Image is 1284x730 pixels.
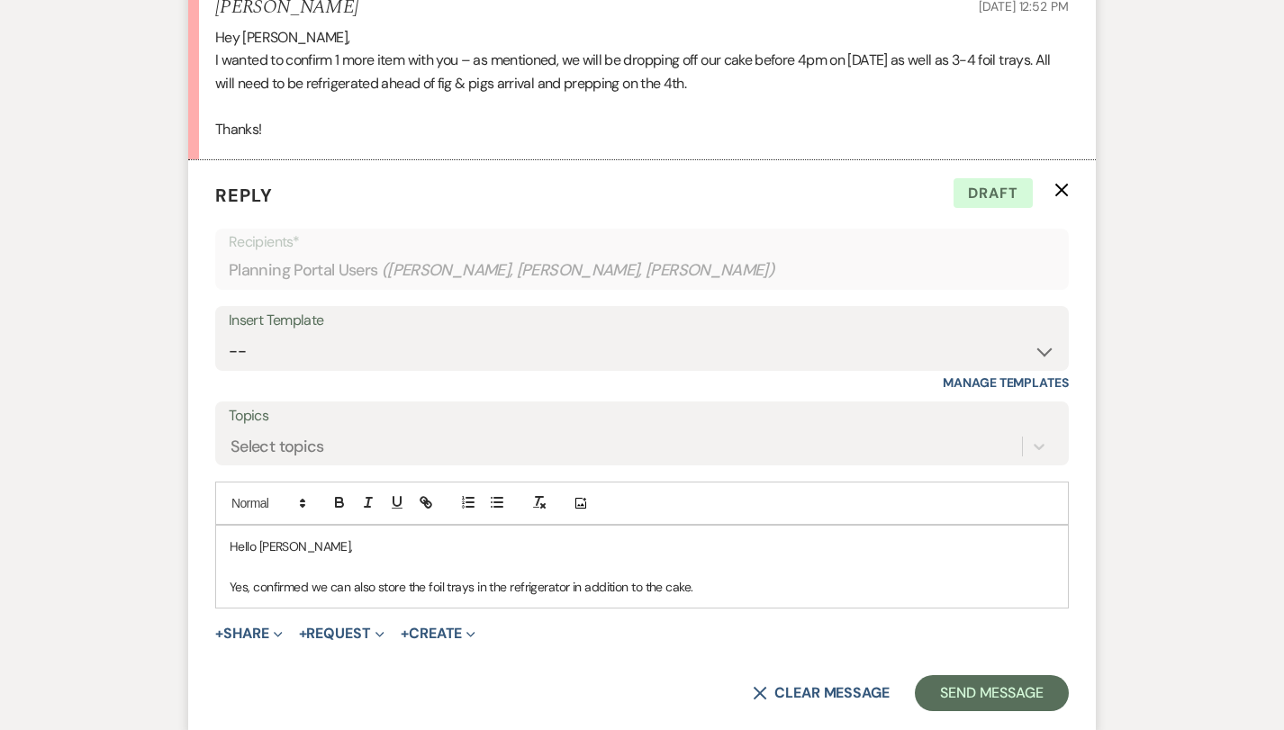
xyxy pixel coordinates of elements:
[215,118,1069,141] p: Thanks!
[299,626,384,641] button: Request
[401,626,475,641] button: Create
[215,626,283,641] button: Share
[229,308,1055,334] div: Insert Template
[753,686,890,700] button: Clear message
[229,403,1055,429] label: Topics
[215,26,1069,50] p: Hey [PERSON_NAME],
[299,626,307,641] span: +
[229,253,1055,288] div: Planning Portal Users
[943,374,1069,391] a: Manage Templates
[382,258,775,283] span: ( [PERSON_NAME], [PERSON_NAME], [PERSON_NAME] )
[401,626,409,641] span: +
[954,178,1033,209] span: Draft
[231,435,324,459] div: Select topics
[215,49,1069,95] p: I wanted to confirm 1 more item with you – as mentioned, we will be dropping off our cake before ...
[215,184,273,207] span: Reply
[915,675,1069,711] button: Send Message
[215,626,223,641] span: +
[230,577,1054,597] p: Yes, confirmed we can also store the foil trays in the refrigerator in addition to the cake.
[229,230,1055,254] p: Recipients*
[230,536,1054,556] p: Hello [PERSON_NAME],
